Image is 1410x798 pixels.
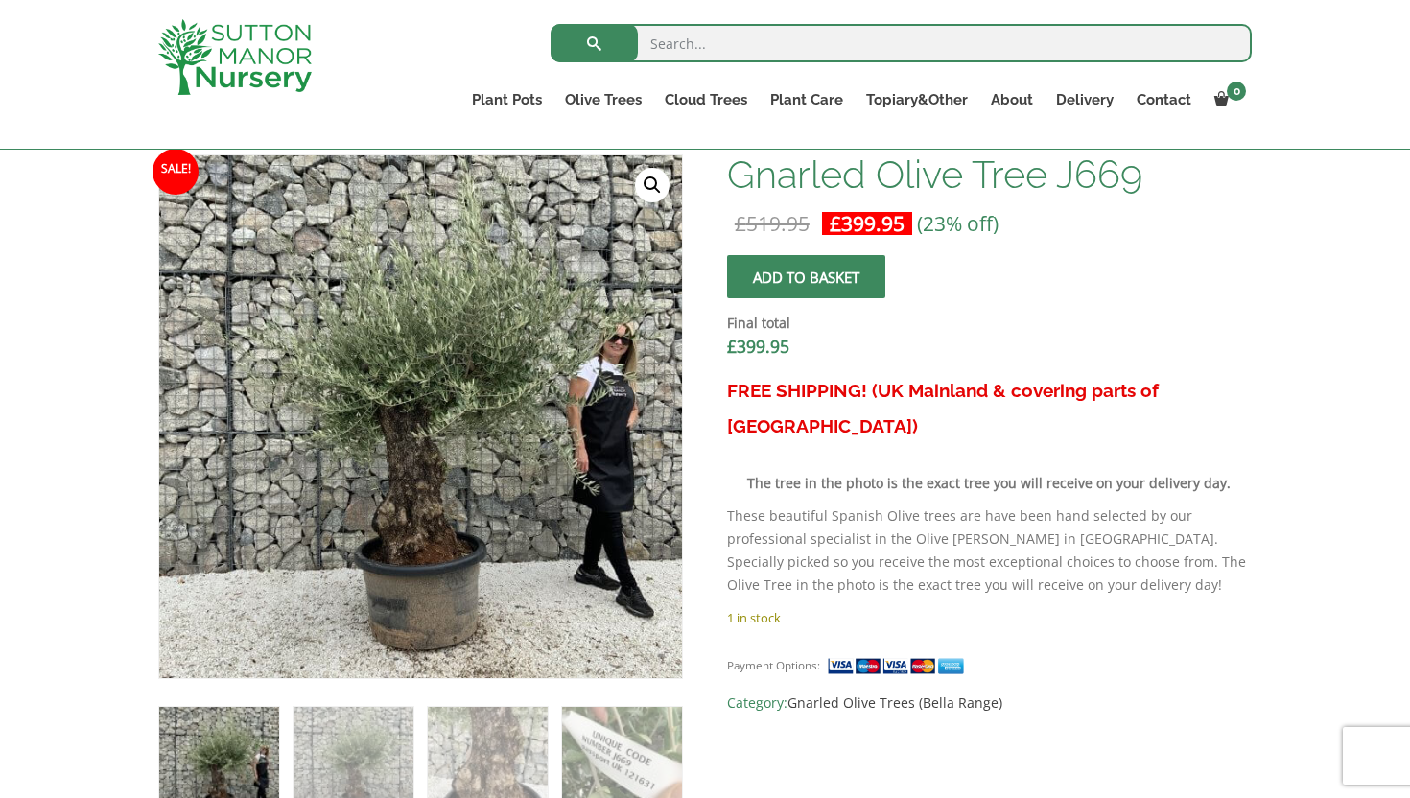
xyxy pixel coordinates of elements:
[635,168,670,202] a: View full-screen image gallery
[460,86,553,113] a: Plant Pots
[727,606,1252,629] p: 1 in stock
[727,255,885,298] button: Add to basket
[735,210,810,237] bdi: 519.95
[727,154,1252,195] h1: Gnarled Olive Tree J669
[827,656,971,676] img: payment supported
[759,86,855,113] a: Plant Care
[727,373,1252,444] h3: FREE SHIPPING! (UK Mainland & covering parts of [GEOGRAPHIC_DATA])
[855,86,979,113] a: Topiary&Other
[727,505,1252,597] p: These beautiful Spanish Olive trees are have been hand selected by our professional specialist in...
[727,312,1252,335] dt: Final total
[727,335,737,358] span: £
[727,658,820,672] small: Payment Options:
[158,19,312,95] img: logo
[727,692,1252,715] span: Category:
[1045,86,1125,113] a: Delivery
[917,210,999,237] span: (23% off)
[747,474,1231,492] strong: The tree in the photo is the exact tree you will receive on your delivery day.
[787,693,1002,712] a: Gnarled Olive Trees (Bella Range)
[553,86,653,113] a: Olive Trees
[727,335,789,358] bdi: 399.95
[735,210,746,237] span: £
[830,210,841,237] span: £
[1125,86,1203,113] a: Contact
[830,210,905,237] bdi: 399.95
[1227,82,1246,101] span: 0
[979,86,1045,113] a: About
[1203,86,1252,113] a: 0
[653,86,759,113] a: Cloud Trees
[551,24,1252,62] input: Search...
[153,149,199,195] span: Sale!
